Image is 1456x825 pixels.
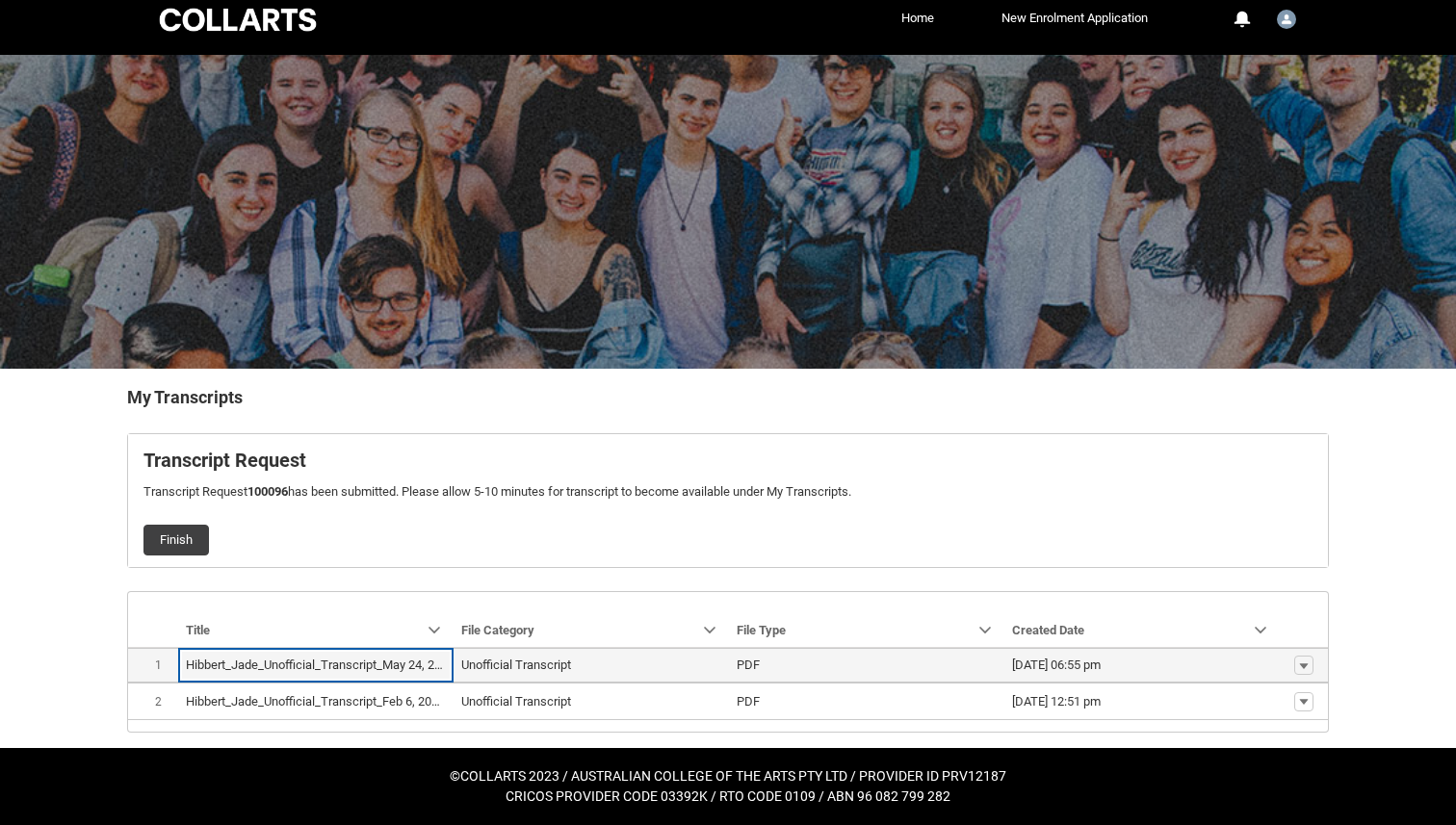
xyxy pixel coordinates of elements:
[997,4,1153,33] a: New Enrolment Application
[186,657,476,672] lightning-base-formatted-text: Hibbert_Jade_Unofficial_Transcript_May 24, 2023.pdf
[1272,2,1301,33] button: User Profile Student.jalenehibbert69
[247,484,288,499] b: 100096
[897,4,939,33] a: Home
[1012,694,1101,709] lightning-formatted-date-time: [DATE] 12:51 pm
[143,482,1313,502] p: Transcript Request has been submitted. Please allow 5-10 minutes for transcript to become availab...
[143,525,209,555] button: Finish
[461,657,571,672] lightning-base-formatted-text: Unofficial Transcript
[143,449,306,472] b: Transcript Request
[1277,10,1296,29] img: Student.jalenehibbert69
[127,433,1329,568] article: Request_Student_Transcript flow
[1012,657,1101,672] lightning-formatted-date-time: [DATE] 06:55 pm
[186,694,466,709] lightning-base-formatted-text: Hibbert_Jade_Unofficial_Transcript_Feb 6, 2024.pdf
[461,694,571,709] lightning-base-formatted-text: Unofficial Transcript
[737,694,760,709] lightning-base-formatted-text: PDF
[127,387,243,407] b: My Transcripts
[737,657,760,672] lightning-base-formatted-text: PDF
